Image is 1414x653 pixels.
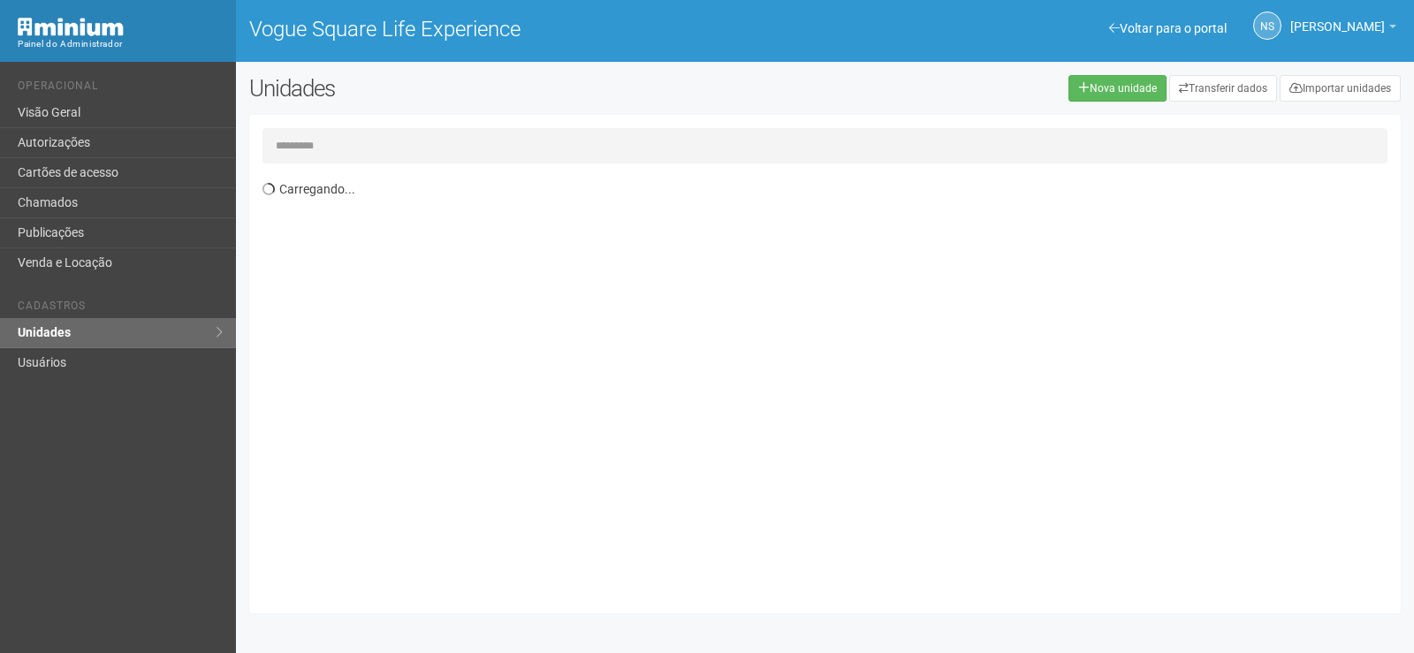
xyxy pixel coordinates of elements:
[1109,21,1227,35] a: Voltar para o portal
[1253,11,1281,40] a: NS
[18,300,223,318] li: Cadastros
[1169,75,1277,102] a: Transferir dados
[18,18,124,36] img: Minium
[262,172,1401,600] div: Carregando...
[249,75,714,102] h2: Unidades
[1290,3,1385,34] span: Nicolle Silva
[249,18,812,41] h1: Vogue Square Life Experience
[1280,75,1401,102] a: Importar unidades
[1068,75,1167,102] a: Nova unidade
[18,80,223,98] li: Operacional
[18,36,223,52] div: Painel do Administrador
[1290,22,1396,36] a: [PERSON_NAME]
